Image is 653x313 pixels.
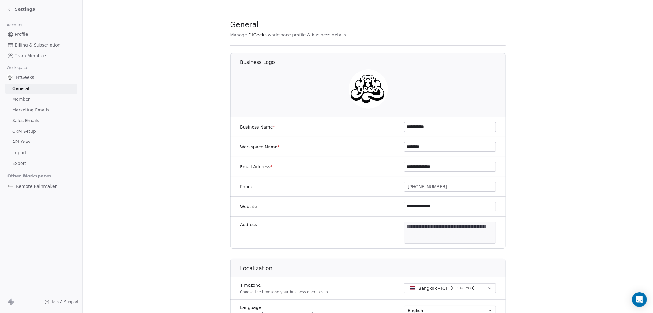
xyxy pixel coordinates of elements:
[15,53,47,59] span: Team Members
[230,32,247,38] span: Manage
[240,222,257,228] label: Address
[68,36,103,40] div: Keywords by Traffic
[5,51,77,61] a: Team Members
[240,282,328,288] label: Timezone
[450,285,474,291] span: ( UTC+07:00 )
[240,144,280,150] label: Workspace Name
[23,36,55,40] div: Domain Overview
[7,74,13,80] img: 1000.jpg
[5,126,77,136] a: CRM Setup
[5,171,54,181] span: Other Workspaces
[240,124,275,130] label: Business Name
[240,289,328,294] p: Choose the timezone your business operates in
[248,32,267,38] span: FitGeeks
[10,10,15,15] img: logo_orange.svg
[12,160,26,167] span: Export
[12,96,30,102] span: Member
[5,40,77,50] a: Billing & Subscription
[5,105,77,115] a: Marketing Emails
[17,10,30,15] div: v 4.0.25
[4,63,31,72] span: Workspace
[7,183,13,189] img: RR%20Logo%20%20Black%20(2).png
[5,116,77,126] a: Sales Emails
[4,20,25,30] span: Account
[17,35,21,40] img: tab_domain_overview_orange.svg
[16,16,67,21] div: Domain: [DOMAIN_NAME]
[240,59,506,66] h1: Business Logo
[12,139,30,145] span: API Keys
[5,148,77,158] a: Import
[230,20,259,29] span: General
[632,292,647,307] div: Open Intercom Messenger
[16,183,57,189] span: Remote Rainmaker
[5,29,77,39] a: Profile
[240,184,253,190] label: Phone
[240,164,272,170] label: Email Address
[16,74,34,80] span: FitGeeks
[12,117,39,124] span: Sales Emails
[5,137,77,147] a: API Keys
[408,184,447,190] span: [PHONE_NUMBER]
[15,6,35,12] span: Settings
[418,285,448,291] span: Bangkok - ICT
[10,16,15,21] img: website_grey.svg
[240,265,506,272] h1: Localization
[44,300,79,304] a: Help & Support
[12,128,36,135] span: CRM Setup
[404,182,496,192] button: [PHONE_NUMBER]
[51,300,79,304] span: Help & Support
[7,6,35,12] a: Settings
[240,304,347,311] label: Language
[404,283,496,293] button: Bangkok - ICT(UTC+07:00)
[5,94,77,104] a: Member
[5,158,77,169] a: Export
[12,150,26,156] span: Import
[15,42,61,48] span: Billing & Subscription
[240,203,257,210] label: Website
[268,32,346,38] span: workspace profile & business details
[5,84,77,94] a: General
[348,69,388,109] img: 1000.jpg
[15,31,28,38] span: Profile
[12,85,29,92] span: General
[61,35,66,40] img: tab_keywords_by_traffic_grey.svg
[12,107,49,113] span: Marketing Emails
